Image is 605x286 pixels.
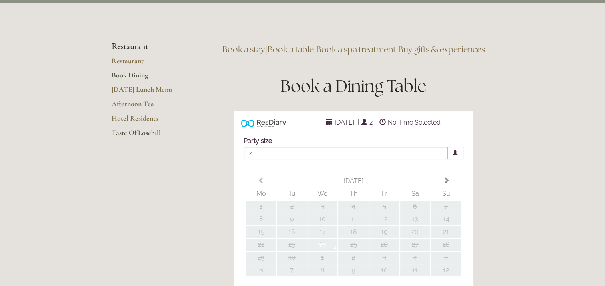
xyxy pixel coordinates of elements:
[214,74,494,98] h1: Book a Dining Table
[112,128,188,143] a: Taste Of Losehill
[112,42,188,52] li: Restaurant
[241,117,286,129] img: Powered by ResDiary
[358,119,359,126] span: |
[112,71,188,85] a: Book Dining
[367,117,375,128] span: 2
[333,117,356,128] span: [DATE]
[376,119,378,126] span: |
[244,137,272,145] label: Party size
[268,44,314,55] a: Book a table
[316,44,396,55] a: Book a spa treatment
[222,44,265,55] a: Book a stay
[386,117,443,128] span: No Time Selected
[112,85,188,99] a: [DATE] Lunch Menu
[112,114,188,128] a: Hotel Residents
[112,99,188,114] a: Afternoon Tea
[398,44,485,55] a: Buy gifts & experiences
[112,56,188,71] a: Restaurant
[244,147,448,159] span: 2
[214,42,494,58] h3: | | |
